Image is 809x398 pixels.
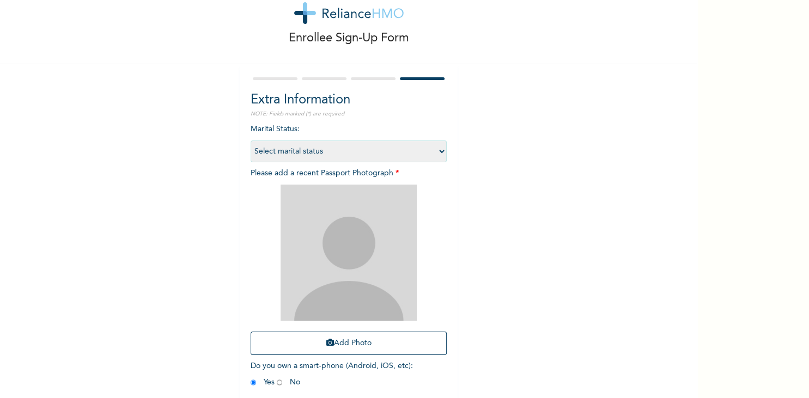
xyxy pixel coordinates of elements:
[251,125,447,155] span: Marital Status :
[251,90,447,110] h2: Extra Information
[294,2,404,24] img: logo
[251,169,447,360] span: Please add a recent Passport Photograph
[251,332,447,355] button: Add Photo
[281,185,417,321] img: Crop
[289,29,409,47] p: Enrollee Sign-Up Form
[251,362,413,386] span: Do you own a smart-phone (Android, iOS, etc) : Yes No
[251,110,447,118] p: NOTE: Fields marked (*) are required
